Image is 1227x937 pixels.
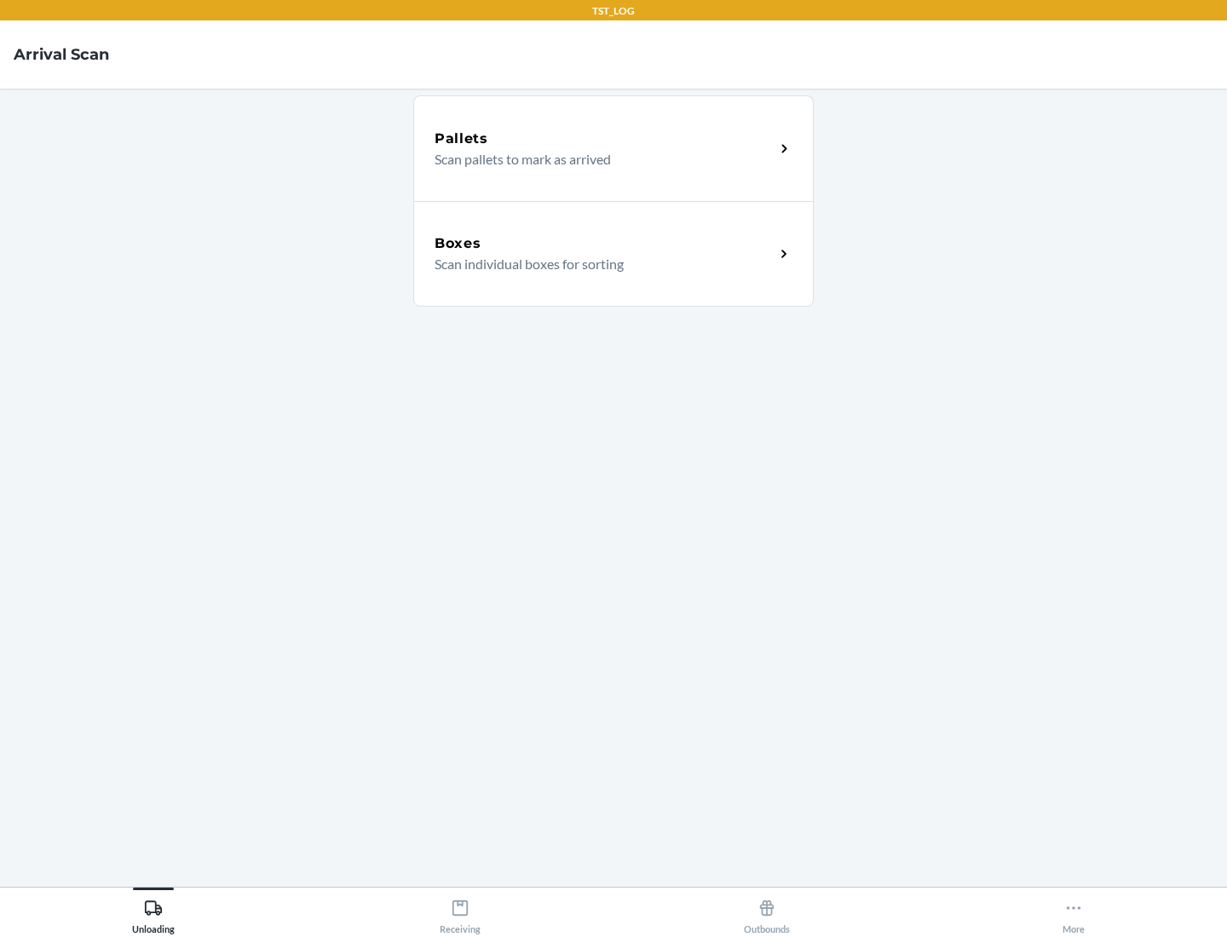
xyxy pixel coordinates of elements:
p: Scan individual boxes for sorting [435,254,761,274]
h4: Arrival Scan [14,43,109,66]
div: Outbounds [744,892,790,934]
p: Scan pallets to mark as arrived [435,149,761,170]
button: Outbounds [613,888,920,934]
div: More [1063,892,1085,934]
a: BoxesScan individual boxes for sorting [413,201,814,307]
button: More [920,888,1227,934]
p: TST_LOG [592,3,635,19]
div: Unloading [132,892,175,934]
h5: Pallets [435,129,488,149]
a: PalletsScan pallets to mark as arrived [413,95,814,201]
div: Receiving [440,892,481,934]
button: Receiving [307,888,613,934]
h5: Boxes [435,233,481,254]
